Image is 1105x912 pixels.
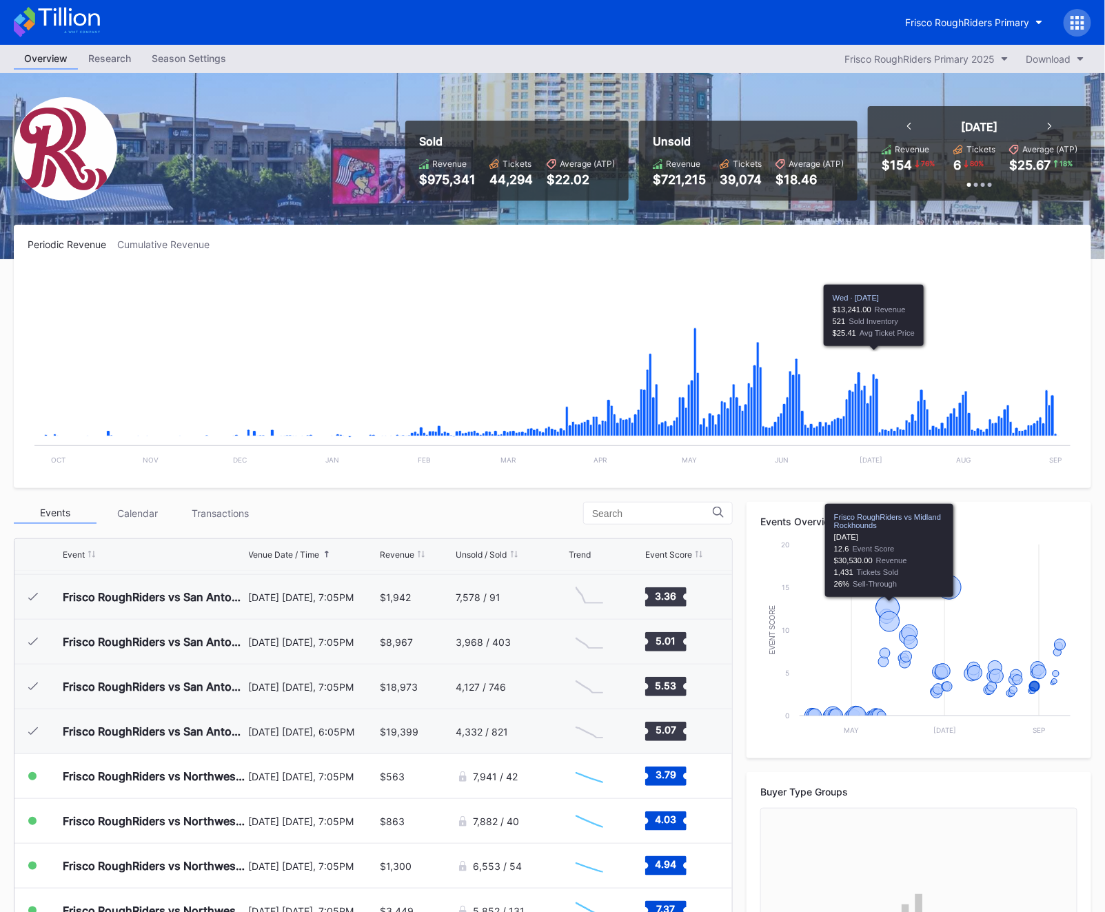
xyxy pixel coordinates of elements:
div: 76 % [920,158,936,169]
div: Research [78,48,141,68]
div: Revenue [666,159,700,169]
text: 5.07 [656,724,676,736]
div: $18,973 [380,681,418,693]
div: Average (ATP) [789,159,844,169]
div: [DATE] [DATE], 7:05PM [249,636,376,648]
div: Unsold / Sold [456,549,507,560]
div: $18.46 [775,172,844,187]
div: Buyer Type Groups [760,786,1077,798]
div: 7,882 / 40 [474,815,520,827]
div: Venue Date / Time [249,549,320,560]
a: Research [78,48,141,70]
text: Jun [775,456,789,464]
button: Frisco RoughRiders Primary 2025 [838,50,1015,68]
div: Tickets [966,144,995,154]
div: 18 % [1058,158,1074,169]
div: $563 [380,771,405,782]
svg: Chart title [569,669,610,704]
svg: Chart title [569,759,610,793]
div: Frisco RoughRiders vs San Antonio Missions [63,635,245,649]
div: $154 [882,158,912,172]
text: [DATE] [933,726,956,734]
a: Overview [14,48,78,70]
div: Frisco RoughRiders vs Northwest [US_STATE] Naturals [63,859,245,873]
div: [DATE] [DATE], 7:05PM [249,815,376,827]
text: 3.36 [656,590,677,602]
text: 20 [781,540,789,549]
div: Tickets [733,159,762,169]
div: Revenue [895,144,929,154]
text: Dec [233,456,247,464]
text: 15 [782,583,789,591]
img: Frisco_RoughRiders_Primary.png [14,97,117,201]
text: 5.53 [656,680,677,691]
text: 4.94 [656,859,677,871]
div: [DATE] [DATE], 7:05PM [249,591,376,603]
text: 10 [782,626,789,634]
div: [DATE] [DATE], 7:05PM [249,771,376,782]
div: [DATE] [DATE], 7:05PM [249,681,376,693]
div: [DATE] [DATE], 6:05PM [249,726,376,738]
svg: Chart title [569,580,610,614]
div: Revenue [432,159,467,169]
text: 4.03 [656,814,677,826]
text: Feb [418,456,431,464]
svg: Chart title [569,849,610,883]
div: 6 [953,158,961,172]
div: 7,578 / 91 [456,591,501,603]
div: Tickets [503,159,531,169]
text: 5 [785,669,789,677]
div: Unsold [653,134,844,148]
div: $22.02 [547,172,615,187]
div: Frisco RoughRiders vs San Antonio Missions [63,680,245,693]
div: Frisco RoughRiders Primary [905,17,1029,28]
div: [DATE] [962,120,998,134]
div: $975,341 [419,172,476,187]
text: Event Score [769,605,776,655]
text: May [682,456,697,464]
div: $1,942 [380,591,411,603]
div: Transactions [179,503,262,524]
div: Frisco RoughRiders vs Northwest [US_STATE] Naturals [63,814,245,828]
div: [DATE] [DATE], 7:05PM [249,860,376,872]
a: Season Settings [141,48,236,70]
div: 4,332 / 821 [456,726,509,738]
div: $8,967 [380,636,413,648]
div: Frisco RoughRiders vs San Antonio Missions [63,590,245,604]
div: 4,127 / 746 [456,681,507,693]
div: Calendar [97,503,179,524]
div: 7,941 / 42 [474,771,518,782]
text: May [844,726,860,734]
div: 39,074 [720,172,762,187]
text: Sep [1050,456,1062,464]
div: Trend [569,549,591,560]
div: $25.67 [1009,158,1051,172]
text: [DATE] [860,456,882,464]
text: Oct [51,456,65,464]
div: 80 % [969,158,985,169]
svg: Chart title [760,538,1077,744]
div: $721,215 [653,172,706,187]
div: Event Score [645,549,692,560]
svg: Chart title [569,804,610,838]
div: Sold [419,134,615,148]
div: Frisco RoughRiders vs San Antonio Missions [63,724,245,738]
div: $1,300 [380,860,412,872]
svg: Chart title [28,267,1077,474]
text: Sep [1033,726,1046,734]
text: 3.79 [656,769,676,781]
button: Download [1019,50,1091,68]
div: Season Settings [141,48,236,68]
div: Events [14,503,97,524]
div: Event [63,549,85,560]
div: $863 [380,815,405,827]
div: 6,553 / 54 [474,860,523,872]
div: 3,968 / 403 [456,636,511,648]
svg: Chart title [569,625,610,659]
div: 44,294 [489,172,533,187]
div: Periodic Revenue [28,239,117,250]
div: Revenue [380,549,414,560]
div: Download [1026,53,1071,65]
div: Events Overview [760,516,1077,527]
